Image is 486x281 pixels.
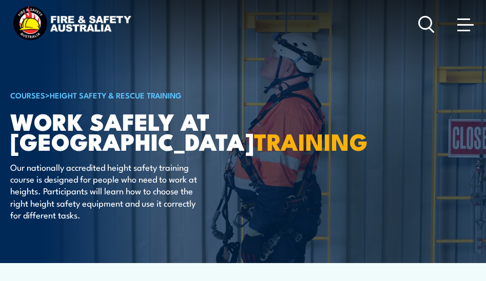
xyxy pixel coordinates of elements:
[10,89,45,101] a: COURSES
[50,89,182,101] a: Height Safety & Rescue Training
[254,123,368,158] strong: TRAINING
[10,161,198,221] p: Our nationally accredited height safety training course is designed for people who need to work a...
[10,111,264,151] h1: Work Safely at [GEOGRAPHIC_DATA]
[10,89,264,101] h6: >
